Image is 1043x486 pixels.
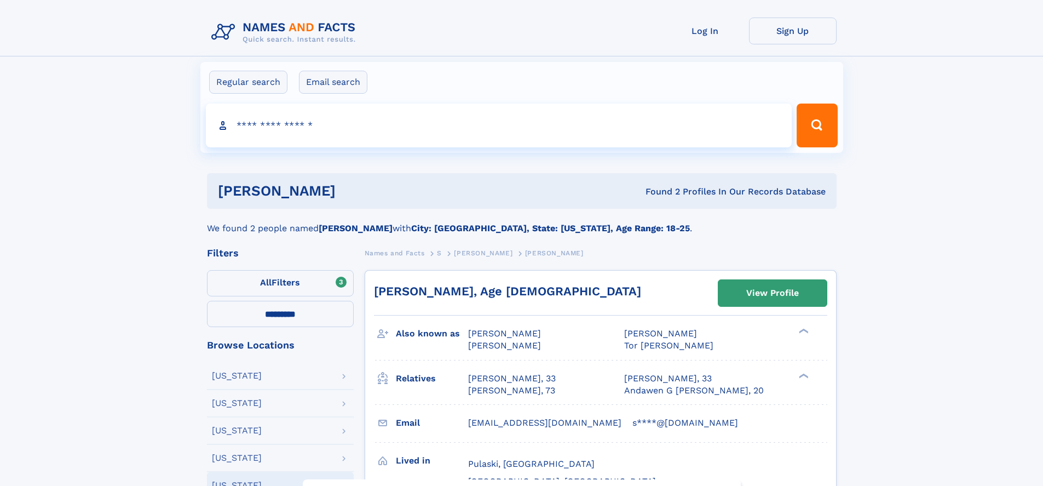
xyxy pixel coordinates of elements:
div: [US_STATE] [212,371,262,380]
label: Filters [207,270,354,296]
div: ❯ [796,372,809,379]
a: [PERSON_NAME] [454,246,512,260]
a: [PERSON_NAME], 73 [468,385,555,397]
div: [US_STATE] [212,454,262,462]
b: City: [GEOGRAPHIC_DATA], State: [US_STATE], Age Range: 18-25 [411,223,690,233]
input: search input [206,104,792,147]
span: S [437,249,442,257]
div: Found 2 Profiles In Our Records Database [491,186,826,198]
div: We found 2 people named with . [207,209,837,235]
h3: Email [396,414,468,432]
span: All [260,277,272,288]
span: [PERSON_NAME] [525,249,584,257]
a: Andawen G [PERSON_NAME], 20 [624,385,764,397]
a: View Profile [718,280,827,306]
div: ❯ [796,328,809,335]
div: [US_STATE] [212,426,262,435]
div: Browse Locations [207,340,354,350]
a: Log In [661,18,749,44]
h3: Relatives [396,369,468,388]
span: [PERSON_NAME] [624,328,697,339]
span: [PERSON_NAME] [468,340,541,351]
b: [PERSON_NAME] [319,223,393,233]
img: Logo Names and Facts [207,18,365,47]
h1: [PERSON_NAME] [218,184,491,198]
span: [PERSON_NAME] [468,328,541,339]
a: S [437,246,442,260]
div: [US_STATE] [212,399,262,408]
span: Tor [PERSON_NAME] [624,340,713,351]
span: [PERSON_NAME] [454,249,512,257]
label: Email search [299,71,367,94]
h3: Also known as [396,324,468,343]
a: [PERSON_NAME], Age [DEMOGRAPHIC_DATA] [374,284,641,298]
a: [PERSON_NAME], 33 [624,373,712,385]
span: Pulaski, [GEOGRAPHIC_DATA] [468,459,595,469]
div: View Profile [746,281,799,306]
span: [EMAIL_ADDRESS][DOMAIN_NAME] [468,418,621,428]
h3: Lived in [396,451,468,470]
a: Names and Facts [365,246,425,260]
a: Sign Up [749,18,837,44]
a: [PERSON_NAME], 33 [468,373,556,385]
button: Search Button [797,104,837,147]
label: Regular search [209,71,287,94]
div: Filters [207,248,354,258]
